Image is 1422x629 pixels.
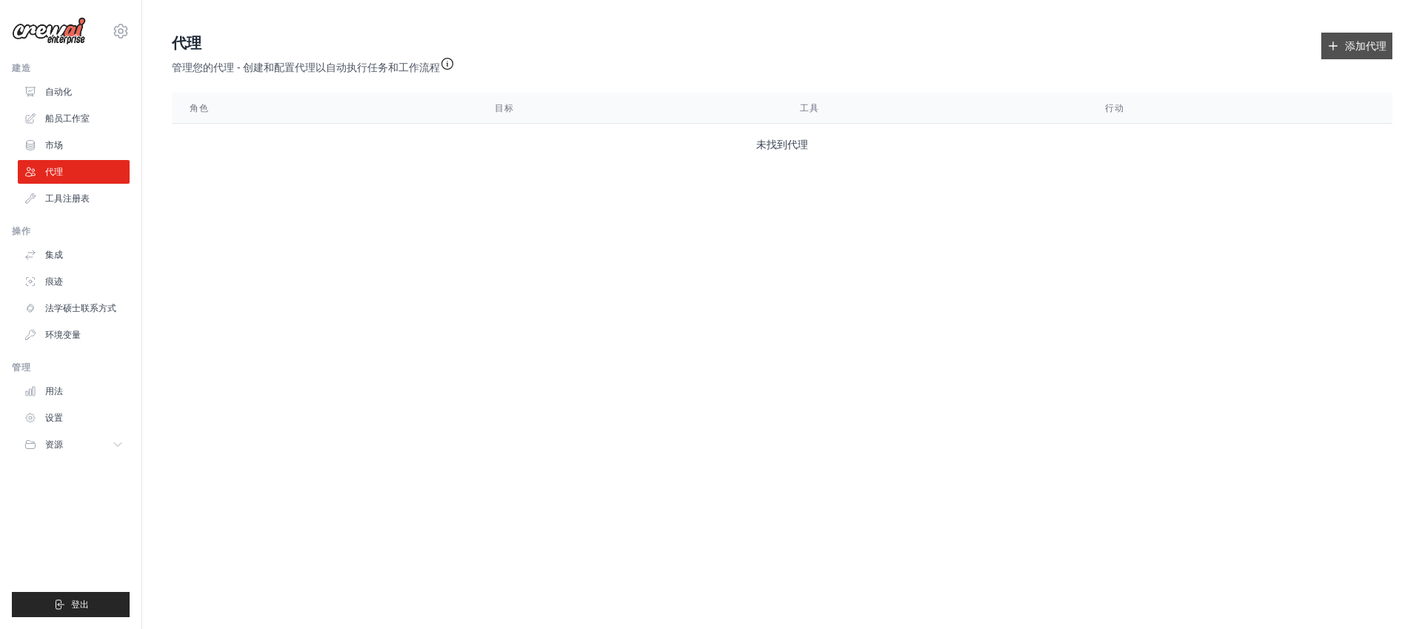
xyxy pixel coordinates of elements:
a: 设置 [18,406,130,430]
font: 未找到代理 [756,139,808,150]
button: 资源 [18,433,130,456]
font: 行动 [1105,103,1124,113]
a: 代理 [18,160,130,184]
a: 法学硕士联系方式 [18,296,130,320]
font: 登出 [71,599,89,610]
a: 工具注册表 [18,187,130,210]
a: 市场 [18,133,130,157]
img: 标识 [12,17,86,45]
a: 自动化 [18,80,130,104]
font: 操作 [12,226,30,236]
font: 管理 [12,362,30,373]
font: 目标 [495,103,513,113]
font: 代理 [172,35,201,51]
a: 用法 [18,379,130,403]
font: 建造 [12,63,30,73]
font: 角色 [190,103,208,113]
font: 船员工作室 [45,113,90,124]
font: 设置 [45,413,63,423]
font: 添加代理 [1345,40,1386,52]
font: 用法 [45,386,63,396]
font: 痕迹 [45,276,63,287]
font: 管理您的代理 - 创建和配置代理以自动执行任务和工作流程 [172,61,440,73]
font: 工具 [800,103,818,113]
a: 痕迹 [18,270,130,293]
font: 资源 [45,439,63,450]
a: 船员工作室 [18,107,130,130]
button: 登出 [12,592,130,617]
font: 集成 [45,250,63,260]
font: 环境变量 [45,330,81,340]
a: 添加代理 [1321,33,1392,59]
font: 代理 [45,167,63,177]
font: 工具注册表 [45,193,90,204]
a: 环境变量 [18,323,130,347]
a: 集成 [18,243,130,267]
font: 市场 [45,140,63,150]
font: 自动化 [45,87,72,97]
font: 法学硕士联系方式 [45,303,116,313]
